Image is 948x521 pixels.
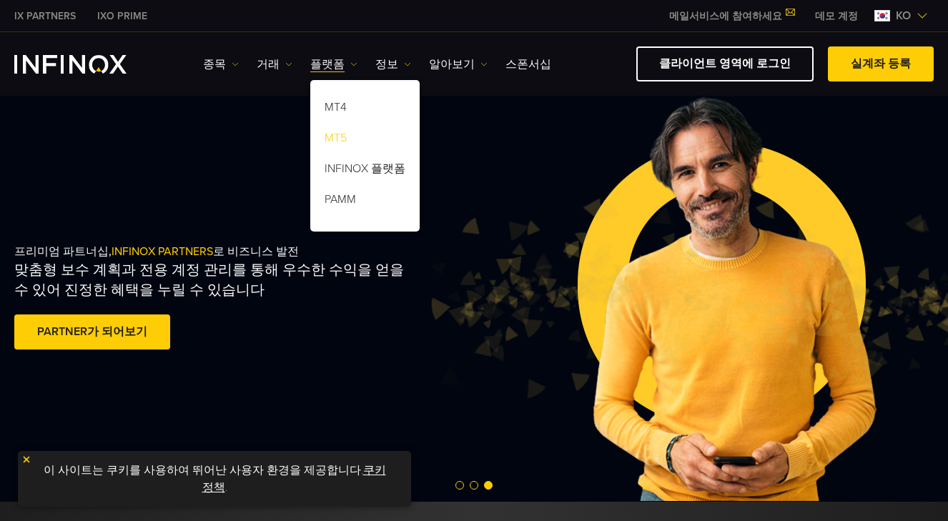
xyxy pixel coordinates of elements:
[21,455,31,465] img: yellow close icon
[804,9,869,24] a: INFINOX MENU
[257,56,292,73] a: 거래
[310,125,420,156] a: MT5
[14,260,404,300] p: 맞춤형 보수 계획과 전용 계정 관리를 통해 우수한 수익을 얻을 수 있어 진정한 혜택을 누릴 수 있습니다
[505,56,551,73] a: 스폰서십
[310,156,420,187] a: INFINOX 플랫폼
[455,481,464,490] span: Go to slide 1
[828,46,934,81] a: 실계좌 등록
[658,10,804,22] a: 메일서비스에 참여하세요
[470,481,478,490] span: Go to slide 2
[25,458,404,500] p: 이 사이트는 쿠키를 사용하여 뛰어난 사용자 환경을 제공합니다. .
[14,222,502,376] div: 프리미엄 파트너십, 로 비즈니스 발전
[310,56,357,73] a: 플랫폼
[310,187,420,217] a: PAMM
[890,7,917,24] span: ko
[14,55,160,74] a: INFINOX Logo
[112,244,213,259] span: INFINOX PARTNERS
[484,481,493,490] span: Go to slide 3
[375,56,411,73] a: 정보
[87,9,158,24] a: INFINOX
[636,46,814,81] a: 클라이언트 영역에 로그인
[310,94,420,125] a: MT4
[203,56,239,73] a: 종목
[14,314,170,349] a: PARTNER가 되어보기
[4,9,87,24] a: INFINOX
[429,56,488,73] a: 알아보기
